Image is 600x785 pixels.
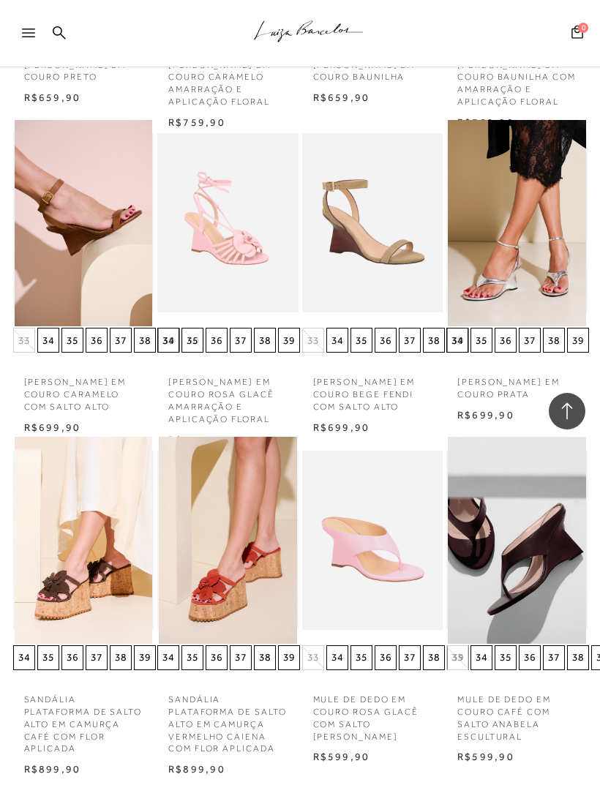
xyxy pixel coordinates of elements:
[157,685,299,755] a: SANDÁLIA PLATAFORMA DE SALTO ALTO EM CAMURÇA VERMELHO CAIENA COM FLOR APLICADA
[423,328,445,353] button: 38
[457,751,514,762] span: R$599,90
[567,24,588,44] button: 0
[423,645,445,670] button: 38
[302,685,443,743] a: MULE DE DEDO EM COURO ROSA GLACÊ COM SALTO [PERSON_NAME]
[313,751,370,762] span: R$599,90
[543,328,565,353] button: 38
[495,328,517,353] button: 36
[326,328,348,353] button: 34
[326,645,348,670] button: 34
[13,685,154,755] a: SANDÁLIA PLATAFORMA DE SALTO ALTO EM CAMURÇA CAFÉ COM FLOR APLICADA
[206,328,228,353] button: 36
[470,328,492,353] button: 35
[61,328,83,353] button: 35
[304,437,442,644] a: MULE DE DEDO EM COURO ROSA GLACÊ COM SALTO ANABELA ESCULTURAL MULE DE DEDO EM COURO ROSA GLACÊ CO...
[159,120,297,327] a: SANDÁLIA ANABELA EM COURO ROSA GLACÊ AMARRAÇÃO E APLICAÇÃO FLORAL SANDÁLIA ANABELA EM COURO ROSA ...
[159,437,297,644] a: SANDÁLIA PLATAFORMA DE SALTO ALTO EM CAMURÇA VERMELHO CAIENA COM FLOR APLICADA SANDÁLIA PLATAFORM...
[302,367,443,413] a: [PERSON_NAME] EM COURO BEGE FENDI COM SALTO ALTO
[302,645,324,670] button: 33
[446,685,588,743] a: MULE DE DEDO EM COURO CAFÉ COM SALTO ANABELA ESCULTURAL
[375,328,397,353] button: 36
[24,421,81,433] span: R$699,90
[578,23,588,33] span: 0
[157,328,179,353] button: 34
[350,328,372,353] button: 35
[168,434,225,446] span: R$759,90
[304,120,442,327] img: SANDÁLIA ANABELA EM COURO BEGE FENDI COM SALTO ALTO
[446,645,468,670] button: 33
[159,120,297,327] img: SANDÁLIA ANABELA EM COURO ROSA GLACÊ AMARRAÇÃO E APLICAÇÃO FLORAL
[448,437,586,644] a: MULE DE DEDO EM COURO CAFÉ COM SALTO ANABELA ESCULTURAL MULE DE DEDO EM COURO CAFÉ COM SALTO ANAB...
[302,328,324,353] button: 33
[457,409,514,421] span: R$699,90
[15,120,153,327] a: SANDÁLIA ANABELA EM COURO CARAMELO COM SALTO ALTO SANDÁLIA ANABELA EM COURO CARAMELO COM SALTO ALTO
[567,328,589,353] button: 39
[567,645,589,670] button: 38
[157,367,299,425] a: [PERSON_NAME] EM COURO ROSA GLACÊ AMARRAÇÃO E APLICAÇÃO FLORAL
[15,437,153,644] img: SANDÁLIA PLATAFORMA DE SALTO ALTO EM CAMURÇA CAFÉ COM FLOR APLICADA
[254,328,276,353] button: 38
[350,645,372,670] button: 35
[134,328,156,353] button: 38
[24,763,81,775] span: R$899,90
[448,120,586,327] a: SANDÁLIA ANABELA DE DEDO EM COURO PRATA SANDÁLIA ANABELA DE DEDO EM COURO PRATA
[446,50,588,108] a: [PERSON_NAME] EM COURO BAUNILHA COM AMARRAÇÃO E APLICAÇÃO FLORAL
[313,421,370,433] span: R$699,90
[157,50,299,108] a: [PERSON_NAME] EM COURO CARAMELO AMARRAÇÃO E APLICAÇÃO FLORAL
[399,328,421,353] button: 37
[230,645,252,670] button: 37
[313,91,370,103] span: R$659,90
[24,91,81,103] span: R$659,90
[110,328,132,353] button: 37
[206,645,228,670] button: 36
[304,437,442,644] img: MULE DE DEDO EM COURO ROSA GLACÊ COM SALTO ANABELA ESCULTURAL
[168,763,225,775] span: R$899,90
[495,645,517,670] button: 35
[37,645,59,670] button: 35
[13,367,154,413] a: [PERSON_NAME] EM COURO CARAMELO COM SALTO ALTO
[168,116,225,128] span: R$759,90
[278,645,300,670] button: 39
[157,645,179,670] button: 34
[519,645,541,670] button: 36
[159,437,297,644] img: SANDÁLIA PLATAFORMA DE SALTO ALTO EM CAMURÇA VERMELHO CAIENA COM FLOR APLICADA
[110,645,132,670] button: 38
[446,328,468,353] button: 34
[13,645,35,670] button: 34
[519,328,541,353] button: 37
[37,328,59,353] button: 34
[230,328,252,353] button: 37
[86,328,108,353] button: 36
[399,645,421,670] button: 37
[304,120,442,327] a: SANDÁLIA ANABELA EM COURO BEGE FENDI COM SALTO ALTO SANDÁLIA ANABELA EM COURO BEGE FENDI COM SALT...
[448,120,586,327] img: SANDÁLIA ANABELA DE DEDO EM COURO PRATA
[134,645,156,670] button: 39
[448,437,586,644] img: MULE DE DEDO EM COURO CAFÉ COM SALTO ANABELA ESCULTURAL
[254,645,276,670] button: 38
[470,645,492,670] button: 34
[375,645,397,670] button: 36
[278,328,300,353] button: 39
[457,116,514,128] span: R$759,90
[15,437,153,644] a: SANDÁLIA PLATAFORMA DE SALTO ALTO EM CAMURÇA CAFÉ COM FLOR APLICADA SANDÁLIA PLATAFORMA DE SALTO ...
[61,645,83,670] button: 36
[86,645,108,670] button: 37
[543,645,565,670] button: 37
[15,120,153,327] img: SANDÁLIA ANABELA EM COURO CARAMELO COM SALTO ALTO
[181,328,203,353] button: 35
[13,328,35,353] button: 33
[181,645,203,670] button: 35
[446,367,588,401] a: [PERSON_NAME] EM COURO PRATA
